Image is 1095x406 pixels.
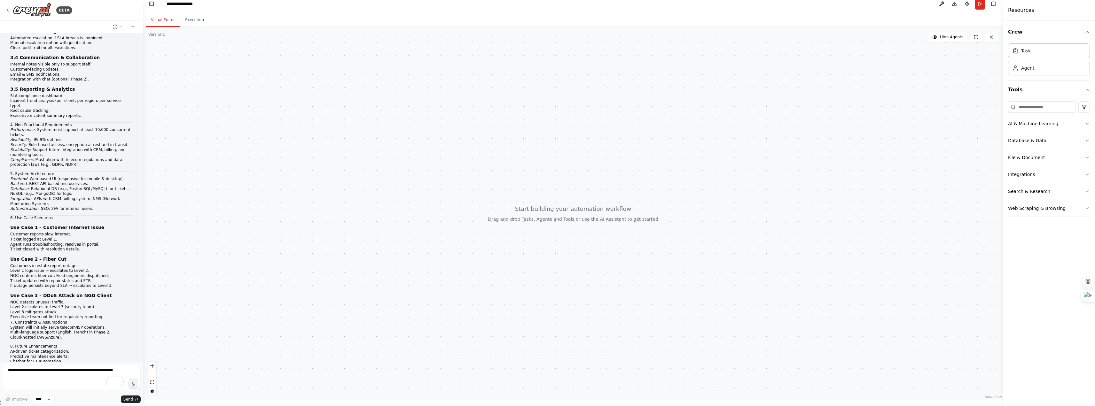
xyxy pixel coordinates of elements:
li: Clear audit trail for all escalations. [10,46,133,51]
li: Customer-facing updates. [10,67,133,72]
img: Logo [13,3,51,17]
li: Ticket logged at Level 1. [10,237,133,242]
nav: breadcrumb [167,1,199,7]
li: : APIs with CRM, billing system, NMS (Network Monitoring System). [10,196,133,206]
li: Email & SMS notifications. [10,72,133,77]
li: Ticket updated with repair status and ETR. [10,279,133,284]
button: Database & Data [1008,132,1090,149]
li: Level 1 logs issue → escalates to Level 2. [10,268,133,273]
button: Search & Research [1008,183,1090,200]
li: Cloud-hosted (AWS/Azure). [10,335,133,340]
h3: 3.4 Communication & Collaboration [10,54,133,61]
li: System will initially serve telecom/ISP operations. [10,325,133,330]
em: Frontend [10,177,27,181]
em: Integration [10,196,31,201]
button: AI & Machine Learning [1008,115,1090,132]
button: Crew [1008,23,1090,41]
li: Level 3 mitigates attack. [10,310,133,315]
li: Executive team notified for regulatory reporting. [10,315,133,320]
div: Crew [1008,41,1090,80]
li: SLA compliance dashboard. [10,94,133,99]
li: : Support future integration with CRM, billing, and monitoring tools. [10,148,133,157]
em: Authentication [10,206,38,211]
li: NOC detects unusual traffic. [10,300,133,305]
em: Scalability [10,148,30,152]
button: Tools [1008,81,1090,99]
button: Improve [3,395,30,403]
button: Hide Agents [928,32,967,42]
li: Executive incident summary reports. [10,113,133,119]
li: Manual escalation option with justification. [10,41,133,46]
em: Security [10,142,26,147]
button: zoom out [148,370,156,378]
button: File & Document [1008,149,1090,166]
li: If outage persists beyond SLA → escalates to Level 3. [10,283,133,288]
li: Multi-language support (English, French) in Phase 2. [10,330,133,335]
li: : Must align with telecom regulations and data protection laws (e.g., GDPR, NDPR). [10,157,133,167]
button: Switch to previous chat [110,23,125,31]
button: zoom in [148,362,156,370]
span: Hide Agents [940,34,963,40]
button: Execution [180,13,209,27]
button: Send [121,395,141,403]
em: Performance [10,127,35,132]
li: : System must support at least 10,000 concurrent tickets. [10,127,133,137]
li: Level 2 escalates to Level 3 (security team). [10,305,133,310]
li: : REST API-based microservices. [10,181,133,187]
li: : Relational DB (e.g., PostgreSQL/MySQL) for tickets, NoSQL (e.g., MongoDB) for logs. [10,187,133,196]
em: Compliance [10,157,33,162]
button: Visual Editor [146,13,180,27]
li: Integration with chat (optional, Phase 2). [10,77,133,82]
li: Predictive maintenance alerts. [10,354,133,359]
li: Automated escalation if SLA breach is imminent. [10,36,133,41]
button: Start a new chat [128,23,138,31]
button: toggle interactivity [148,387,156,395]
li: : SSO, 2FA for internal users. [10,206,133,211]
h2: 5. System Architecture [10,172,133,177]
li: Agent runs troubleshooting, resolves in portal. [10,242,133,247]
li: Chatbot for L1 automation. [10,359,133,364]
li: : Web-based UI (responsive for mobile & desktop). [10,177,133,182]
h3: 3.5 Reporting & Analytics [10,86,133,92]
a: React Flow attribution [985,395,1002,398]
h3: Use Case 2 – Fiber Cut [10,256,133,262]
em: Backend [10,181,27,186]
h2: 7. Constraints & Assumptions [10,320,133,325]
textarea: To enrich screen reader interactions, please activate Accessibility in Grammarly extension settings [3,365,141,390]
h2: 6. Use Case Scenarios [10,216,133,221]
span: Send [123,397,133,402]
div: React Flow controls [148,362,156,395]
div: Task [1021,48,1031,54]
li: : Role-based access, encryption at rest and in transit. [10,142,133,148]
div: Agent [1021,65,1034,71]
h3: Use Case 1 – Customer Internet Issue [10,224,133,231]
span: Improve [12,397,27,402]
li: AI-driven ticket categorization. [10,349,133,354]
li: Ticket closed with resolution details. [10,247,133,252]
h2: 4. Non-Functional Requirements [10,123,133,128]
li: NOC confirms fiber cut. Field engineers dispatched. [10,273,133,279]
div: BETA [56,6,72,14]
div: Tools [1008,99,1090,222]
div: Version 1 [148,32,165,37]
li: Root cause tracking. [10,108,133,113]
li: Customer reports slow internet. [10,232,133,237]
li: Incident trend analysis (per client, per region, per service type). [10,98,133,108]
button: Web Scraping & Browsing [1008,200,1090,217]
em: Availability [10,137,31,142]
em: Database [10,187,28,191]
button: Integrations [1008,166,1090,183]
li: Internal notes visible only to support staff. [10,62,133,67]
h2: 8. Future Enhancements [10,344,133,349]
h4: Resources [1008,6,1034,14]
button: Click to speak your automation idea [129,379,138,389]
button: fit view [148,378,156,387]
h3: Use Case 3 – DDoS Attack on NGO Client [10,292,133,299]
li: : 99.9% uptime. [10,137,133,142]
li: Customers in estate report outage. [10,264,133,269]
